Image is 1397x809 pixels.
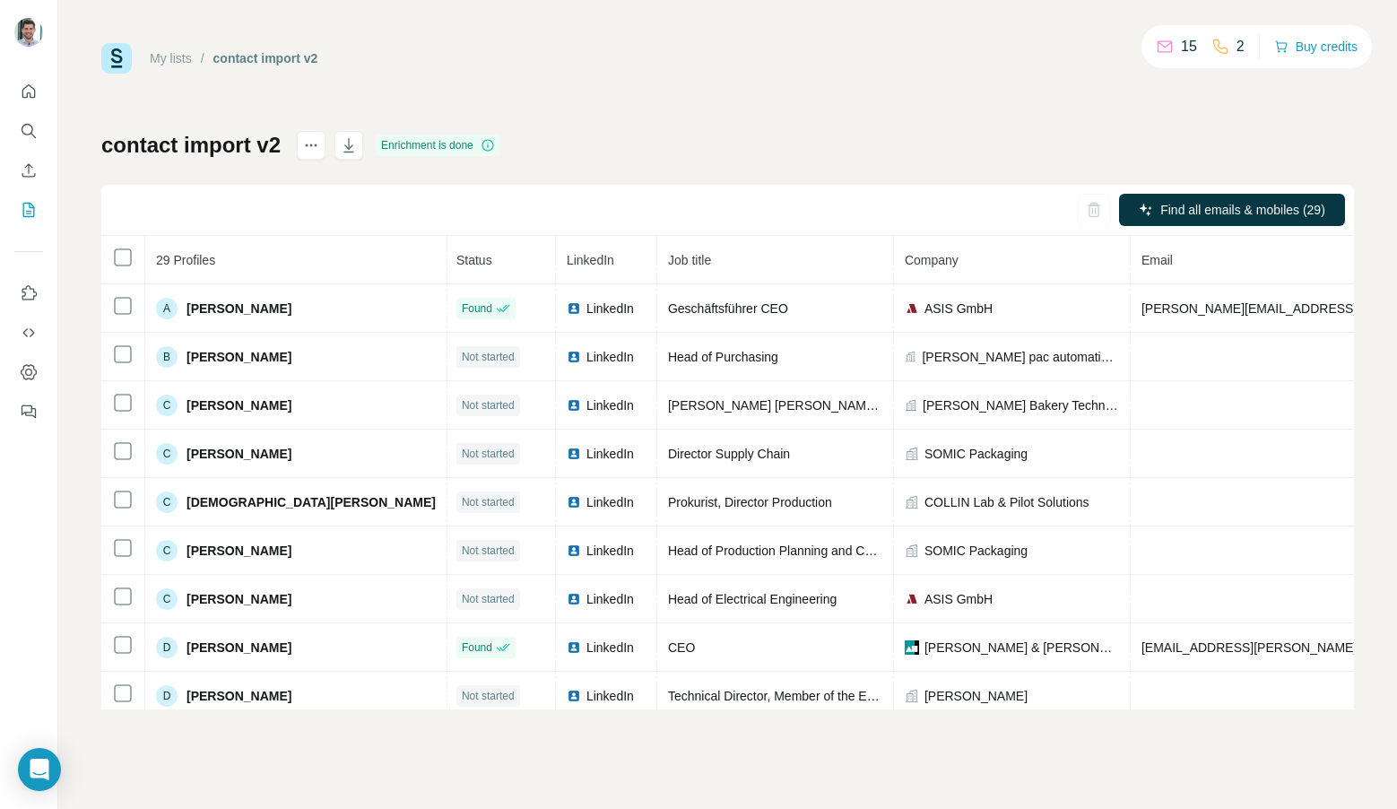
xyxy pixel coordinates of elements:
[376,135,500,156] div: Enrichment is done
[567,350,581,364] img: LinkedIn logo
[462,397,515,413] span: Not started
[156,540,178,561] div: C
[668,495,832,509] span: Prokurist, Director Production
[201,49,204,67] li: /
[668,640,695,655] span: CEO
[156,443,178,465] div: C
[567,398,581,413] img: LinkedIn logo
[14,154,43,187] button: Enrich CSV
[586,445,634,463] span: LinkedIn
[156,298,178,319] div: A
[187,639,291,657] span: [PERSON_NAME]
[668,592,837,606] span: Head of Electrical Engineering
[586,639,634,657] span: LinkedIn
[462,300,492,317] span: Found
[1181,36,1197,57] p: 15
[586,396,634,414] span: LinkedIn
[156,637,178,658] div: D
[14,356,43,388] button: Dashboard
[924,445,1028,463] span: SOMIC Packaging
[101,43,132,74] img: Surfe Logo
[668,253,711,267] span: Job title
[187,445,291,463] span: [PERSON_NAME]
[187,687,291,705] span: [PERSON_NAME]
[567,640,581,655] img: LinkedIn logo
[462,543,515,559] span: Not started
[586,348,634,366] span: LinkedIn
[187,493,436,511] span: [DEMOGRAPHIC_DATA][PERSON_NAME]
[924,493,1089,511] span: COLLIN Lab & Pilot Solutions
[456,253,492,267] span: Status
[668,398,1004,413] span: [PERSON_NAME] [PERSON_NAME] | Manager Purchasing
[567,592,581,606] img: LinkedIn logo
[14,317,43,349] button: Use Surfe API
[668,544,897,558] span: Head of Production Planning and Control
[156,685,178,707] div: D
[567,495,581,509] img: LinkedIn logo
[462,639,492,656] span: Found
[567,301,581,316] img: LinkedIn logo
[14,18,43,47] img: Avatar
[156,491,178,513] div: C
[1160,201,1325,219] span: Find all emails & mobiles (29)
[462,591,515,607] span: Not started
[150,51,192,65] a: My lists
[14,75,43,108] button: Quick start
[1141,253,1173,267] span: Email
[567,253,614,267] span: LinkedIn
[156,346,178,368] div: B
[462,494,515,510] span: Not started
[462,446,515,462] span: Not started
[1274,34,1358,59] button: Buy credits
[156,395,178,416] div: C
[905,301,919,316] img: company-logo
[924,590,993,608] span: ASIS GmbH
[213,49,318,67] div: contact import v2
[462,349,515,365] span: Not started
[567,447,581,461] img: LinkedIn logo
[924,687,1028,705] span: [PERSON_NAME]
[187,542,291,560] span: [PERSON_NAME]
[923,396,1119,414] span: [PERSON_NAME] Bakery Technologies
[1119,194,1345,226] button: Find all emails & mobiles (29)
[567,544,581,558] img: LinkedIn logo
[18,748,61,791] div: Open Intercom Messenger
[14,277,43,309] button: Use Surfe on LinkedIn
[668,301,788,316] span: Geschäftsführer CEO
[905,592,919,606] img: company-logo
[187,590,291,608] span: [PERSON_NAME]
[14,194,43,226] button: My lists
[924,542,1028,560] span: SOMIC Packaging
[187,300,291,318] span: [PERSON_NAME]
[586,493,634,511] span: LinkedIn
[297,131,325,160] button: actions
[586,542,634,560] span: LinkedIn
[905,253,959,267] span: Company
[14,396,43,428] button: Feedback
[905,640,919,655] img: company-logo
[924,300,993,318] span: ASIS GmbH
[924,639,1119,657] span: [PERSON_NAME] & [PERSON_NAME] GmbH
[586,300,634,318] span: LinkedIn
[668,350,778,364] span: Head of Purchasing
[586,590,634,608] span: LinkedIn
[567,689,581,703] img: LinkedIn logo
[586,687,634,705] span: LinkedIn
[668,689,1197,703] span: Technical Director, Member of the Executive Board, Management of Technology and Innovation
[1236,36,1245,57] p: 2
[156,588,178,610] div: C
[156,253,215,267] span: 29 Profiles
[462,688,515,704] span: Not started
[922,348,1118,366] span: [PERSON_NAME] pac automation GmbH
[668,447,790,461] span: Director Supply Chain
[187,396,291,414] span: [PERSON_NAME]
[14,115,43,147] button: Search
[101,131,281,160] h1: contact import v2
[187,348,291,366] span: [PERSON_NAME]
